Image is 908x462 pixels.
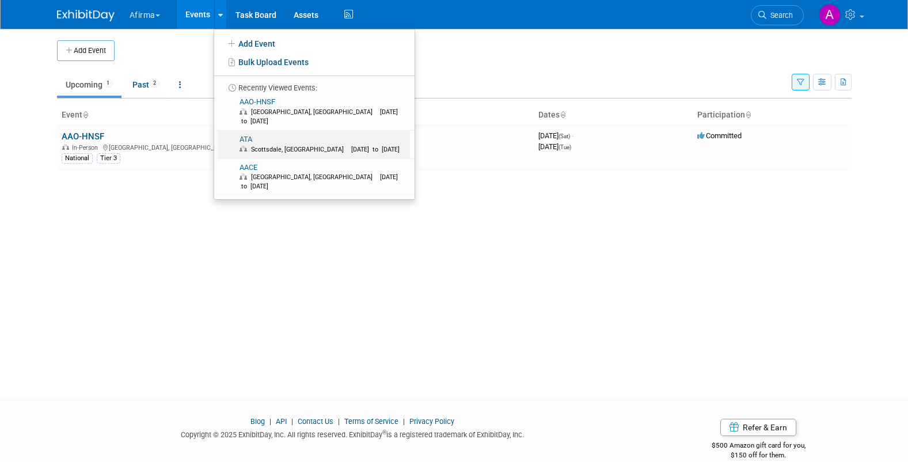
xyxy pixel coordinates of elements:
[240,108,398,125] span: [DATE] to [DATE]
[214,53,415,71] a: Bulk Upload Events
[57,74,121,96] a: Upcoming1
[409,417,454,426] a: Privacy Policy
[124,74,168,96] a: Past2
[218,159,410,196] a: AACE [GEOGRAPHIC_DATA], [GEOGRAPHIC_DATA] [DATE] to [DATE]
[250,417,265,426] a: Blog
[559,133,570,139] span: (Sat)
[751,5,804,25] a: Search
[572,131,573,140] span: -
[534,105,693,125] th: Dates
[288,417,296,426] span: |
[214,33,415,53] a: Add Event
[560,110,565,119] a: Sort by Start Date
[57,10,115,21] img: ExhibitDay
[82,110,88,119] a: Sort by Event Name
[251,108,378,116] span: [GEOGRAPHIC_DATA], [GEOGRAPHIC_DATA]
[57,40,115,61] button: Add Event
[666,433,852,460] div: $500 Amazon gift card for you,
[62,153,93,164] div: National
[344,417,398,426] a: Terms of Service
[103,79,113,88] span: 1
[666,450,852,460] div: $150 off for them.
[218,93,410,130] a: AAO-HNSF [GEOGRAPHIC_DATA], [GEOGRAPHIC_DATA] [DATE] to [DATE]
[72,144,101,152] span: In-Person
[298,417,333,426] a: Contact Us
[251,173,378,181] span: [GEOGRAPHIC_DATA], [GEOGRAPHIC_DATA]
[62,142,529,152] div: [GEOGRAPHIC_DATA], [GEOGRAPHIC_DATA]
[97,153,120,164] div: Tier 3
[214,75,415,93] li: Recently Viewed Events:
[351,146,405,153] span: [DATE] to [DATE]
[400,417,408,426] span: |
[693,105,852,125] th: Participation
[57,427,649,440] div: Copyright © 2025 ExhibitDay, Inc. All rights reserved. ExhibitDay is a registered trademark of Ex...
[745,110,751,119] a: Sort by Participation Type
[251,146,349,153] span: Scottsdale, [GEOGRAPHIC_DATA]
[766,11,793,20] span: Search
[218,131,410,158] a: ATA Scottsdale, [GEOGRAPHIC_DATA] [DATE] to [DATE]
[697,131,742,140] span: Committed
[62,131,104,142] a: AAO-HNSF
[382,429,386,436] sup: ®
[720,419,796,436] a: Refer & Earn
[819,4,841,26] img: Adeeb Ansari
[276,417,287,426] a: API
[150,79,159,88] span: 2
[57,105,534,125] th: Event
[267,417,274,426] span: |
[538,131,573,140] span: [DATE]
[62,144,69,150] img: In-Person Event
[559,144,571,150] span: (Tue)
[335,417,343,426] span: |
[538,142,571,151] span: [DATE]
